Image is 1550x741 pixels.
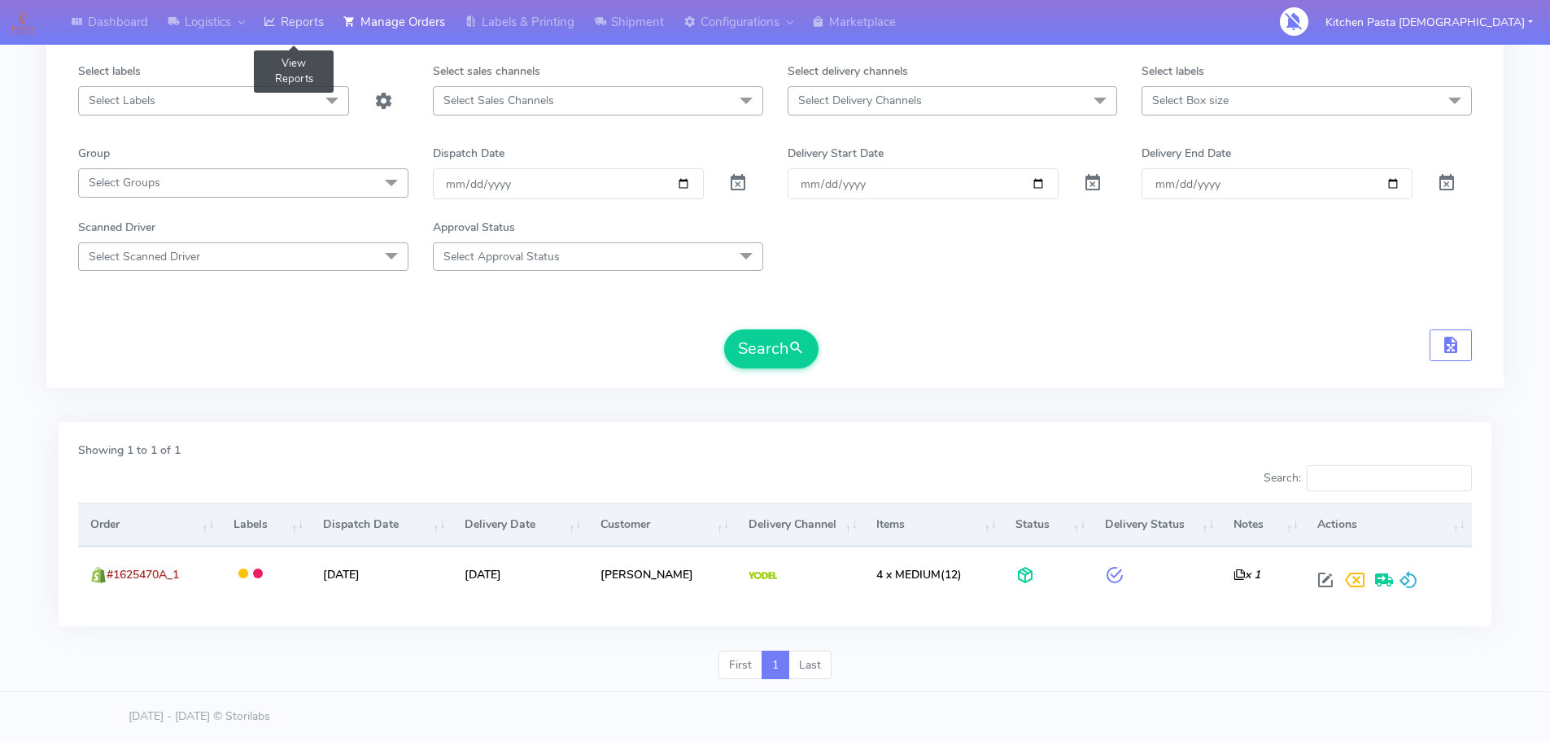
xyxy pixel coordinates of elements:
[433,145,504,162] label: Dispatch Date
[1305,503,1472,547] th: Actions: activate to sort column ascending
[89,93,155,108] span: Select Labels
[78,145,110,162] label: Group
[798,93,922,108] span: Select Delivery Channels
[1307,465,1472,491] input: Search:
[78,63,141,80] label: Select labels
[876,567,962,582] span: (12)
[78,503,221,547] th: Order: activate to sort column ascending
[788,145,884,162] label: Delivery Start Date
[1152,93,1229,108] span: Select Box size
[107,567,179,582] span: #1625470A_1
[78,442,181,459] label: Showing 1 to 1 of 1
[1233,567,1260,582] i: x 1
[724,329,819,368] button: Search
[876,567,941,582] span: 4 x MEDIUM
[736,503,864,547] th: Delivery Channel: activate to sort column ascending
[433,219,515,236] label: Approval Status
[1003,503,1093,547] th: Status: activate to sort column ascending
[749,572,777,580] img: Yodel
[788,63,908,80] label: Select delivery channels
[221,503,311,547] th: Labels: activate to sort column ascending
[89,249,200,264] span: Select Scanned Driver
[1221,503,1306,547] th: Notes: activate to sort column ascending
[1313,6,1545,39] button: Kitchen Pasta [DEMOGRAPHIC_DATA]
[89,175,160,190] span: Select Groups
[587,503,736,547] th: Customer: activate to sort column ascending
[762,651,789,680] a: 1
[1264,465,1472,491] label: Search:
[864,503,1003,547] th: Items: activate to sort column ascending
[1142,63,1204,80] label: Select labels
[78,219,155,236] label: Scanned Driver
[90,567,107,583] img: shopify.png
[1142,145,1231,162] label: Delivery End Date
[311,547,452,601] td: [DATE]
[443,249,560,264] span: Select Approval Status
[452,547,588,601] td: [DATE]
[433,63,540,80] label: Select sales channels
[1093,503,1221,547] th: Delivery Status: activate to sort column ascending
[587,547,736,601] td: [PERSON_NAME]
[443,93,554,108] span: Select Sales Channels
[311,503,452,547] th: Dispatch Date: activate to sort column ascending
[452,503,588,547] th: Delivery Date: activate to sort column ascending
